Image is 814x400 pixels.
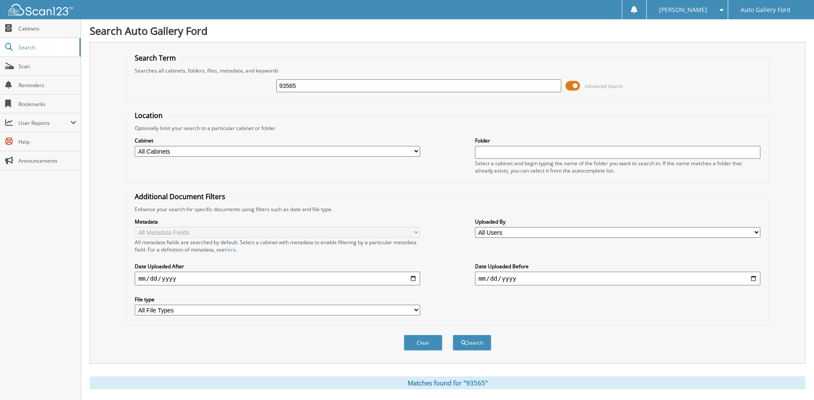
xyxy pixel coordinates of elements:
[18,82,76,89] span: Reminders
[135,263,420,270] label: Date Uploaded After
[135,218,420,225] label: Metadata
[18,63,76,70] span: Scan
[475,272,760,285] input: end
[585,83,623,89] span: Advanced Search
[130,53,180,63] legend: Search Term
[130,192,230,201] legend: Additional Document Filters
[135,137,420,144] label: Cabinet
[475,160,760,174] div: Select a cabinet and begin typing the name of the folder you want to search in. If the name match...
[659,7,707,12] span: [PERSON_NAME]
[135,296,420,303] label: File type
[135,272,420,285] input: start
[135,239,420,253] div: All metadata fields are searched by default. Select a cabinet with metadata to enable filtering b...
[130,206,764,213] div: Enhance your search for specific documents using filters such as date and file type.
[90,376,805,389] div: Matches found for "93565"
[475,137,760,144] label: Folder
[453,335,491,351] button: Search
[475,263,760,270] label: Date Uploaded Before
[18,44,75,51] span: Search
[18,25,76,32] span: Cabinets
[18,157,76,164] span: Announcements
[18,100,76,108] span: Bookmarks
[18,138,76,145] span: Help
[225,246,236,253] a: here
[130,124,764,132] div: Optionally limit your search to a particular cabinet or folder
[741,7,790,12] span: Auto Gallery Ford
[9,4,73,15] img: scan123-logo-white.svg
[130,67,764,74] div: Searches all cabinets, folders, files, metadata, and keywords
[130,111,167,120] legend: Location
[18,119,70,127] span: User Reports
[90,24,805,38] h1: Search Auto Gallery Ford
[404,335,442,351] button: Clear
[475,218,760,225] label: Uploaded By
